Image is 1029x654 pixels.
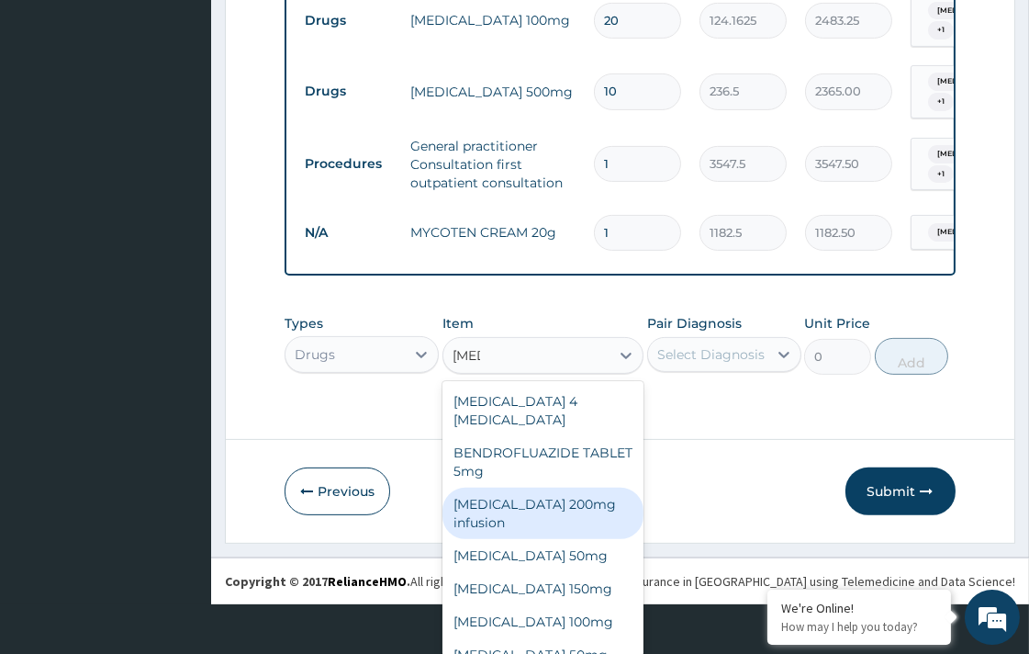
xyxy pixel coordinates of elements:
div: [MEDICAL_DATA] 100mg [442,605,643,638]
div: [MEDICAL_DATA] 4 [MEDICAL_DATA] [442,385,643,436]
td: Procedures [296,147,401,181]
button: Previous [285,468,390,515]
span: + 1 [928,93,954,111]
label: Pair Diagnosis [647,314,742,333]
td: MYCOTEN CREAM 20g [401,214,585,251]
span: + 1 [928,165,954,184]
img: d_794563401_company_1708531726252_794563401 [34,92,74,138]
td: Drugs [296,4,401,38]
td: N/A [296,216,401,250]
button: Add [875,338,948,375]
label: Types [285,316,323,332]
span: We're online! [106,205,253,390]
div: Redefining Heath Insurance in [GEOGRAPHIC_DATA] using Telemedicine and Data Science! [530,572,1015,591]
span: [MEDICAL_DATA] [928,145,1014,163]
textarea: Type your message and hit 'Enter' [9,448,350,513]
label: Unit Price [804,314,870,333]
span: [MEDICAL_DATA] [928,73,1014,91]
td: [MEDICAL_DATA] 100mg [401,2,585,39]
span: [MEDICAL_DATA] [928,223,1014,242]
strong: Copyright © 2017 . [225,573,410,590]
td: General practitioner Consultation first outpatient consultation [401,128,585,201]
a: RelianceHMO [328,573,407,590]
div: We're Online! [781,600,937,616]
label: Item [442,314,474,333]
div: Drugs [295,345,335,364]
td: [MEDICAL_DATA] 500mg [401,73,585,110]
div: Minimize live chat window [301,9,345,53]
div: [MEDICAL_DATA] 50mg [442,539,643,572]
span: [MEDICAL_DATA] [928,2,1014,20]
footer: All rights reserved. [211,558,1029,604]
div: BENDROFLUAZIDE TABLET 5mg [442,436,643,488]
div: Chat with us now [95,103,308,127]
p: How may I help you today? [781,619,937,635]
span: + 1 [928,21,954,39]
button: Submit [845,468,956,515]
div: [MEDICAL_DATA] 200mg infusion [442,488,643,539]
td: Drugs [296,74,401,108]
div: [MEDICAL_DATA] 150mg [442,572,643,605]
div: Select Diagnosis [657,345,765,364]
